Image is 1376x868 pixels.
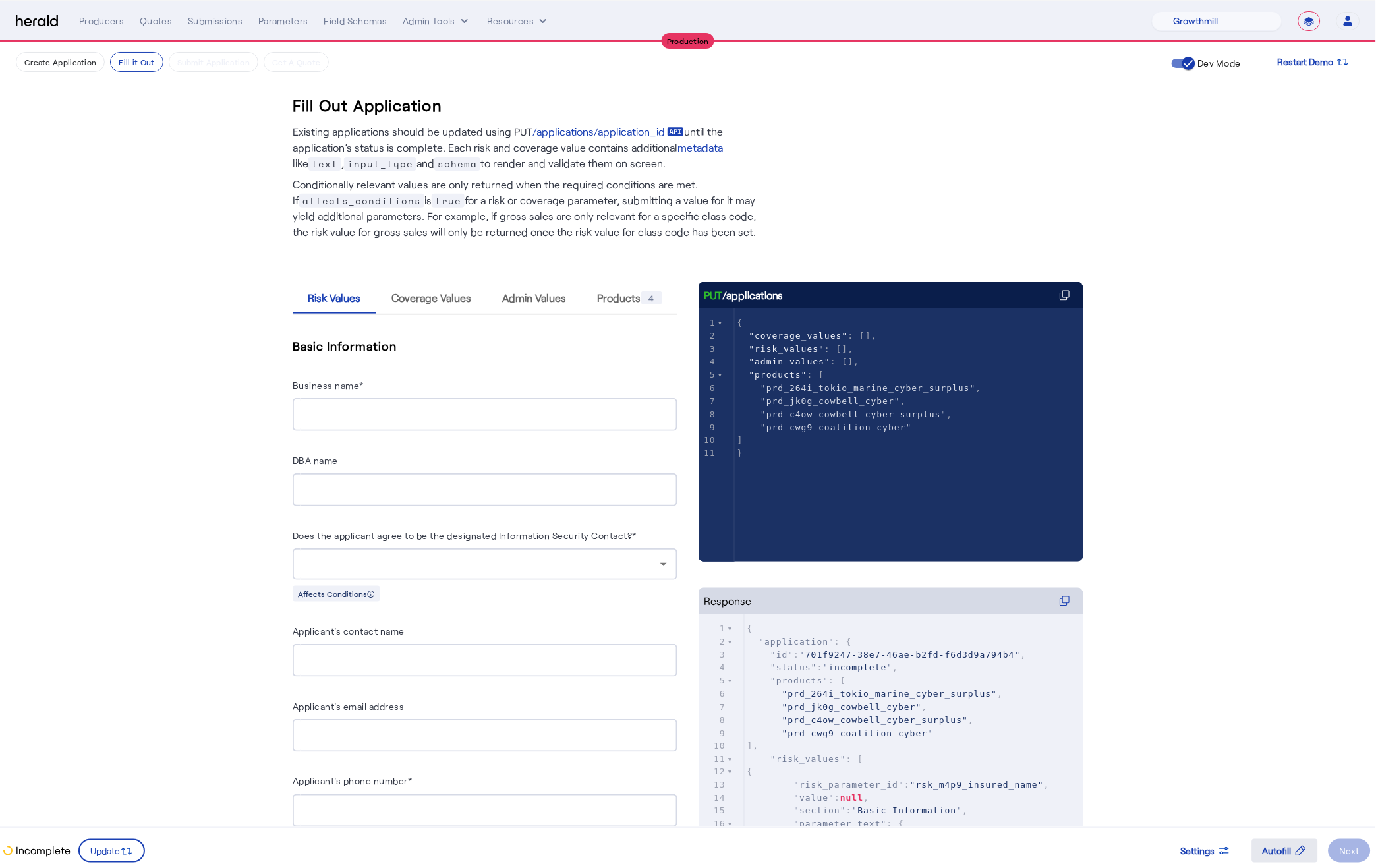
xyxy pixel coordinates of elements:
[770,662,817,672] span: "status"
[293,586,380,602] div: Affects Conditions
[293,625,405,637] label: Applicant's contact name
[770,754,846,764] span: "risk_values"
[910,780,1044,790] span: "rsk_m4p9_insured_name"
[749,331,848,341] span: "coverage_values"
[699,434,718,447] div: 10
[747,637,852,647] span: : {
[293,124,767,171] p: Existing applications should be updated using PUT until the application’s status is complete. Eac...
[737,383,982,393] span: ,
[747,767,753,777] span: {
[264,52,329,72] button: Get A Quote
[737,448,743,458] span: }
[258,14,308,28] div: Parameters
[760,422,912,432] span: "prd_cwg9_coalition_cyber"
[770,676,828,685] span: "products"
[747,676,846,685] span: : [
[699,622,728,635] div: 1
[16,15,58,28] img: Herald Logo
[823,662,893,672] span: "incomplete"
[293,336,677,356] h5: Basic Information
[699,818,728,831] div: 16
[1252,839,1318,863] button: Autofill
[699,701,728,714] div: 7
[747,780,1050,790] span: : ,
[699,792,728,805] div: 14
[598,291,662,304] span: Products
[747,741,759,751] span: ],
[699,739,728,753] div: 10
[840,794,863,803] span: null
[760,383,976,393] span: "prd_264i_tokio_marine_cyber_surplus"
[794,794,835,803] span: "value"
[749,344,825,354] span: "risk_values"
[699,408,718,421] div: 8
[747,702,928,712] span: ,
[747,819,904,829] span: : {
[760,396,900,406] span: "prd_jk0g_cowbell_cyber"
[1181,844,1215,858] span: Settings
[293,95,442,116] h3: Fill Out Application
[1267,50,1360,74] button: Restart Demo
[737,435,743,445] span: ]
[293,171,767,240] p: Conditionally relevant values are only returned when the required conditions are met. If is for a...
[503,293,567,303] span: Admin Values
[749,370,807,380] span: "products"
[747,715,974,725] span: ,
[794,806,846,816] span: "section"
[737,357,859,366] span: : [],
[737,396,906,406] span: ,
[308,293,361,303] span: Risk Values
[737,409,953,419] span: ,
[78,839,145,863] button: Update
[699,661,728,674] div: 4
[747,754,864,764] span: : [
[782,702,922,712] span: "prd_jk0g_cowbell_cyber"
[794,780,905,790] span: "risk_parameter_id"
[324,14,387,28] div: Field Schemas
[487,14,550,28] button: Resources dropdown menu
[110,52,163,72] button: Fill it Out
[434,157,480,171] span: schema
[699,805,728,818] div: 15
[699,766,728,779] div: 12
[90,844,120,858] span: Update
[699,382,718,395] div: 6
[747,623,753,633] span: {
[759,637,835,647] span: "application"
[299,194,424,208] span: affects_conditions
[1170,839,1242,863] button: Settings
[432,194,465,208] span: true
[344,157,416,171] span: input_type
[737,344,854,354] span: : [],
[737,318,743,328] span: {
[699,779,728,792] div: 13
[699,727,728,740] div: 9
[308,157,341,171] span: text
[1195,57,1241,70] label: Dev Mode
[16,52,105,72] button: Create Application
[699,447,718,460] div: 11
[737,331,877,341] span: : [],
[188,14,243,28] div: Submissions
[699,588,1083,841] herald-code-block: Response
[699,395,718,408] div: 7
[699,421,718,434] div: 9
[704,287,784,303] div: /applications
[699,753,728,766] div: 11
[293,701,405,712] label: Applicant's email address
[13,843,71,859] p: Incomplete
[403,14,471,28] button: internal dropdown menu
[641,291,662,304] div: 4
[140,14,172,28] div: Quotes
[770,650,793,660] span: "id"
[699,368,718,382] div: 5
[747,650,1027,660] span: : ,
[392,293,472,303] span: Coverage Values
[704,593,751,609] div: Response
[747,806,969,816] span: : ,
[749,357,831,366] span: "admin_values"
[662,33,714,49] div: Production
[782,715,968,725] span: "prd_c4ow_cowbell_cyber_surplus"
[677,140,723,156] a: metadata
[760,409,946,419] span: "prd_c4ow_cowbell_cyber_surplus"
